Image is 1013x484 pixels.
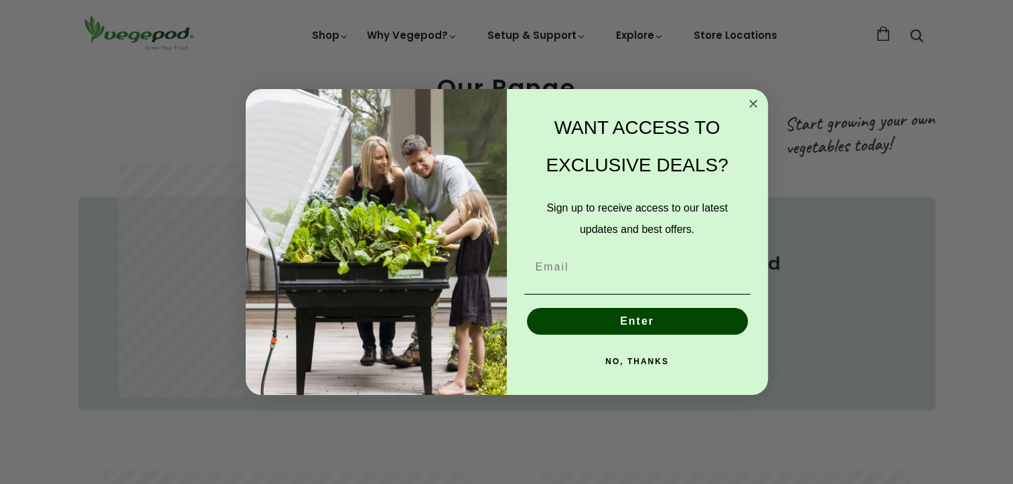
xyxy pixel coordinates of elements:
span: Sign up to receive access to our latest updates and best offers. [546,202,727,235]
button: NO, THANKS [524,348,751,375]
img: e9d03583-1bb1-490f-ad29-36751b3212ff.jpeg [246,89,507,395]
input: Email [524,254,751,280]
button: Close dialog [745,96,761,112]
button: Enter [527,308,748,335]
span: WANT ACCESS TO EXCLUSIVE DEALS? [546,117,728,175]
img: underline [524,294,751,295]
